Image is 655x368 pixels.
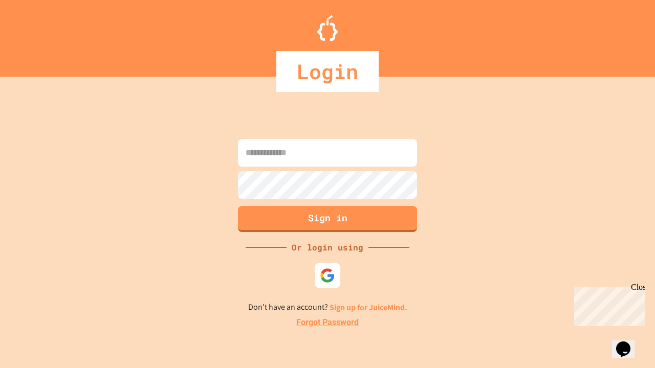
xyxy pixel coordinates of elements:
img: Logo.svg [317,15,338,41]
iframe: chat widget [612,327,645,358]
div: Login [276,51,379,92]
div: Chat with us now!Close [4,4,71,65]
a: Sign up for JuiceMind. [330,302,407,313]
iframe: chat widget [570,283,645,326]
div: Or login using [287,241,368,254]
button: Sign in [238,206,417,232]
p: Don't have an account? [248,301,407,314]
a: Forgot Password [296,316,359,329]
img: google-icon.svg [320,268,335,283]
